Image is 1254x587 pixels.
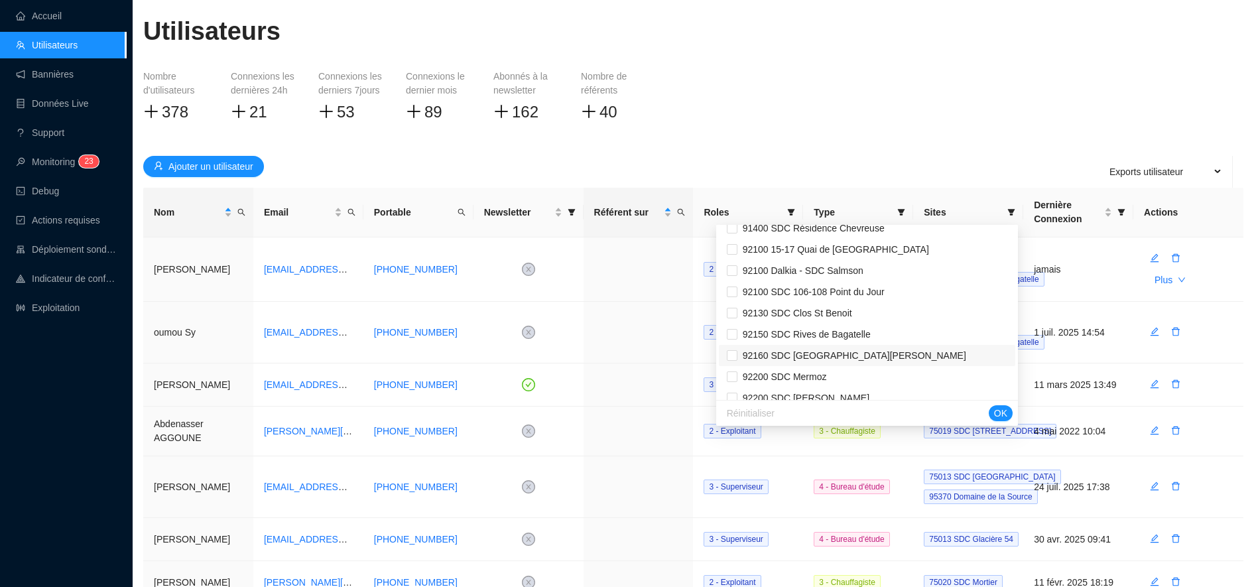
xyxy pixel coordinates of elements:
[162,103,188,121] span: 378
[16,11,62,21] a: homeAccueil
[1155,273,1172,287] span: Plus
[522,533,535,546] span: close-circle
[493,70,560,98] div: Abonnés à la newsletter
[1094,156,1233,188] ul: Export
[599,103,617,121] span: 40
[897,208,905,216] span: filter
[1007,208,1015,216] span: filter
[374,264,458,275] a: [PHONE_NUMBER]
[522,424,535,438] span: close-circle
[318,70,385,98] div: Connexions les derniers 7jours
[1023,363,1133,407] td: 11 mars 2025 13:49
[787,208,795,216] span: filter
[1115,196,1128,229] span: filter
[318,103,334,119] span: plus
[709,578,755,587] span: 2 - Exploitant
[924,206,1002,220] span: Sites
[565,203,578,222] span: filter
[677,208,685,216] span: search
[493,103,509,119] span: plus
[264,534,421,545] a: [EMAIL_ADDRESS][DOMAIN_NAME]
[1171,482,1180,491] span: delete
[737,287,885,297] span: 92100 SDC 106-108 Point du Jour
[374,379,458,390] a: [PHONE_NUMBER]
[16,302,80,313] a: slidersExploitation
[814,480,889,494] span: 4 - Bureau d'étude
[337,103,355,121] span: 53
[143,70,210,98] div: Nombre d'utilisateurs
[143,156,264,177] button: Ajouter un utilisateur
[79,155,98,168] sup: 23
[924,489,1037,504] span: 95370 Domaine de la Source
[406,103,422,119] span: plus
[253,456,363,518] td: avolpe@manergy.fr
[924,470,1060,484] span: 75013 SDC [GEOGRAPHIC_DATA]
[737,308,852,318] span: 92130 SDC Clos St Benoit
[143,188,253,237] th: Nom
[253,302,363,363] td: osy@celsio.fr
[374,327,458,338] a: [PHONE_NUMBER]
[1023,518,1133,561] td: 30 avr. 2025 09:41
[709,426,755,436] span: 2 - Exploitant
[16,69,74,80] a: notificationBannières
[143,456,253,518] td: [PERSON_NAME]
[522,263,535,276] span: close-circle
[253,237,363,302] td: cjarret@celsio.fr
[264,206,332,220] span: Email
[1150,426,1159,435] span: edit
[374,206,452,220] span: Portable
[581,103,597,119] span: plus
[1023,237,1133,302] td: jamais
[231,103,247,119] span: plus
[709,380,763,389] span: 3 - Superviseur
[458,208,466,216] span: search
[1023,302,1133,363] td: 1 juil. 2025 14:54
[584,188,694,237] th: Référent sur
[264,264,421,275] a: [EMAIL_ADDRESS][DOMAIN_NAME]
[16,127,64,138] a: questionSupport
[737,350,966,361] span: 92160 SDC [GEOGRAPHIC_DATA][PERSON_NAME]
[704,206,782,220] span: Roles
[568,208,576,216] span: filter
[143,103,159,119] span: plus
[154,161,163,170] span: user-add
[1150,253,1159,263] span: edit
[1144,269,1196,291] button: Plusdown
[522,326,535,339] span: close-circle
[264,426,497,436] a: [PERSON_NAME][EMAIL_ADDRESS][DOMAIN_NAME]
[709,482,763,491] span: 3 - Superviseur
[237,208,245,216] span: search
[424,103,442,121] span: 89
[143,363,253,407] td: [PERSON_NAME]
[253,188,363,237] th: Email
[994,407,1007,421] span: OK
[737,329,871,340] span: 92150 SDC Rives de Bagatelle
[784,203,798,222] span: filter
[16,244,117,255] a: clusterDéploiement sondes
[253,363,363,407] td: ymielczarek@ccr.fr
[84,157,89,166] span: 2
[522,480,535,493] span: close-circle
[1109,159,1183,185] span: Exports utilisateur
[1023,456,1133,518] td: 24 juil. 2025 17:38
[814,532,889,547] span: 4 - Bureau d'étude
[231,70,297,98] div: Connexions les dernières 24h
[1171,534,1180,543] span: delete
[32,215,100,226] span: Actions requises
[455,203,468,222] span: search
[253,518,363,561] td: a.abdelli@abcdomus.com
[264,482,421,492] a: [EMAIL_ADDRESS][DOMAIN_NAME]
[594,206,662,220] span: Référent sur
[168,160,253,174] span: Ajouter un utilisateur
[1133,188,1243,237] th: Actions
[814,424,881,438] span: 3 - Chauffagiste
[1171,253,1180,263] span: delete
[1171,426,1180,435] span: delete
[1150,577,1159,586] span: edit
[143,237,253,302] td: [PERSON_NAME]
[924,532,1019,547] span: 75013 SDC Glacière 54
[253,407,363,456] td: a.aggoune@disdero.fr
[143,407,253,456] td: Abdenasser AGGOUNE
[1171,577,1180,586] span: delete
[512,103,538,121] span: 162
